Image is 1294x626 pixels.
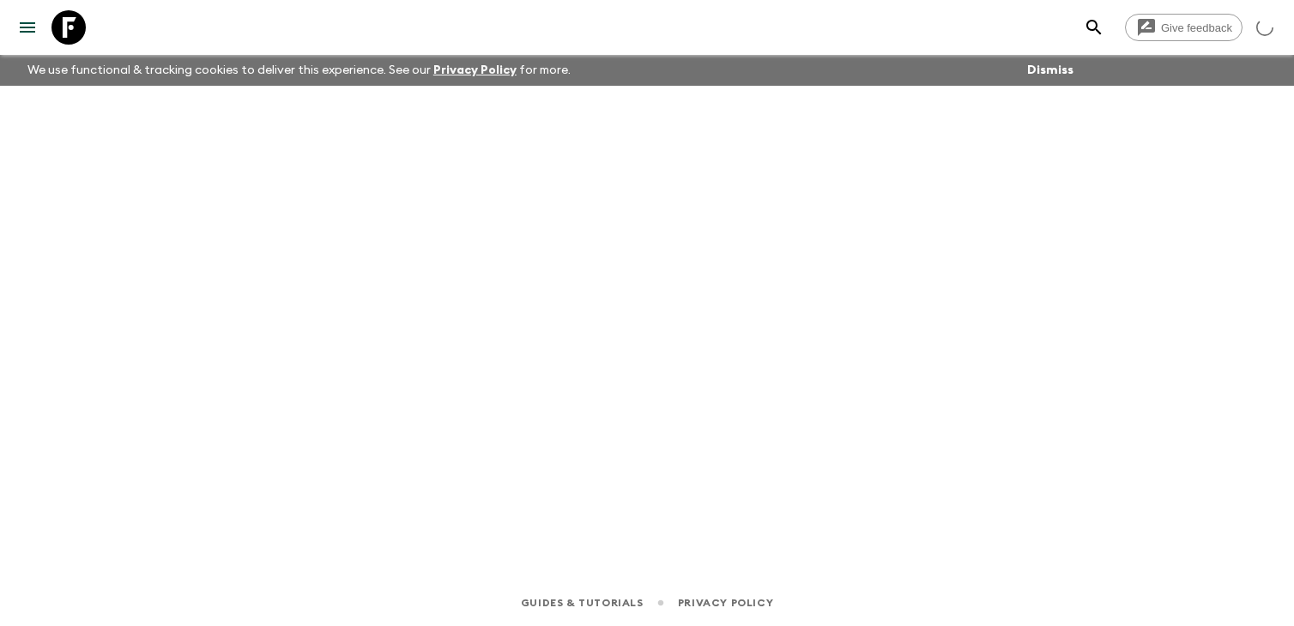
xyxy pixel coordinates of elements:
a: Guides & Tutorials [521,593,644,612]
button: search adventures [1077,10,1111,45]
p: We use functional & tracking cookies to deliver this experience. See our for more. [21,55,577,86]
span: Give feedback [1152,21,1242,34]
a: Give feedback [1125,14,1243,41]
button: Dismiss [1023,58,1078,82]
button: menu [10,10,45,45]
a: Privacy Policy [678,593,773,612]
a: Privacy Policy [433,64,517,76]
